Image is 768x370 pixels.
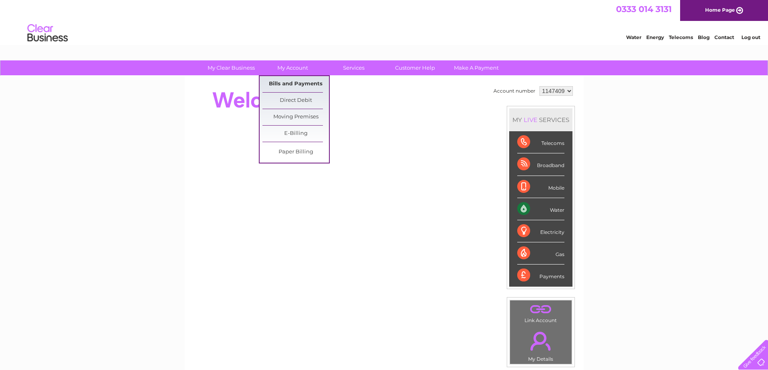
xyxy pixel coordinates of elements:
[517,198,564,220] div: Water
[616,4,672,14] a: 0333 014 3131
[27,21,68,45] img: logo.png
[262,144,329,160] a: Paper Billing
[382,60,448,75] a: Customer Help
[517,176,564,198] div: Mobile
[741,34,760,40] a: Log out
[646,34,664,40] a: Energy
[198,60,264,75] a: My Clear Business
[698,34,710,40] a: Blog
[262,109,329,125] a: Moving Premises
[194,4,575,39] div: Clear Business is a trading name of Verastar Limited (registered in [GEOGRAPHIC_DATA] No. 3667643...
[259,60,326,75] a: My Account
[510,300,572,325] td: Link Account
[509,108,572,131] div: MY SERVICES
[262,76,329,92] a: Bills and Payments
[510,325,572,364] td: My Details
[714,34,734,40] a: Contact
[517,220,564,242] div: Electricity
[517,131,564,153] div: Telecoms
[626,34,641,40] a: Water
[517,242,564,265] div: Gas
[512,327,570,355] a: .
[491,84,537,98] td: Account number
[262,93,329,109] a: Direct Debit
[522,116,539,124] div: LIVE
[321,60,387,75] a: Services
[262,126,329,142] a: E-Billing
[669,34,693,40] a: Telecoms
[517,265,564,286] div: Payments
[517,153,564,176] div: Broadband
[512,302,570,316] a: .
[443,60,510,75] a: Make A Payment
